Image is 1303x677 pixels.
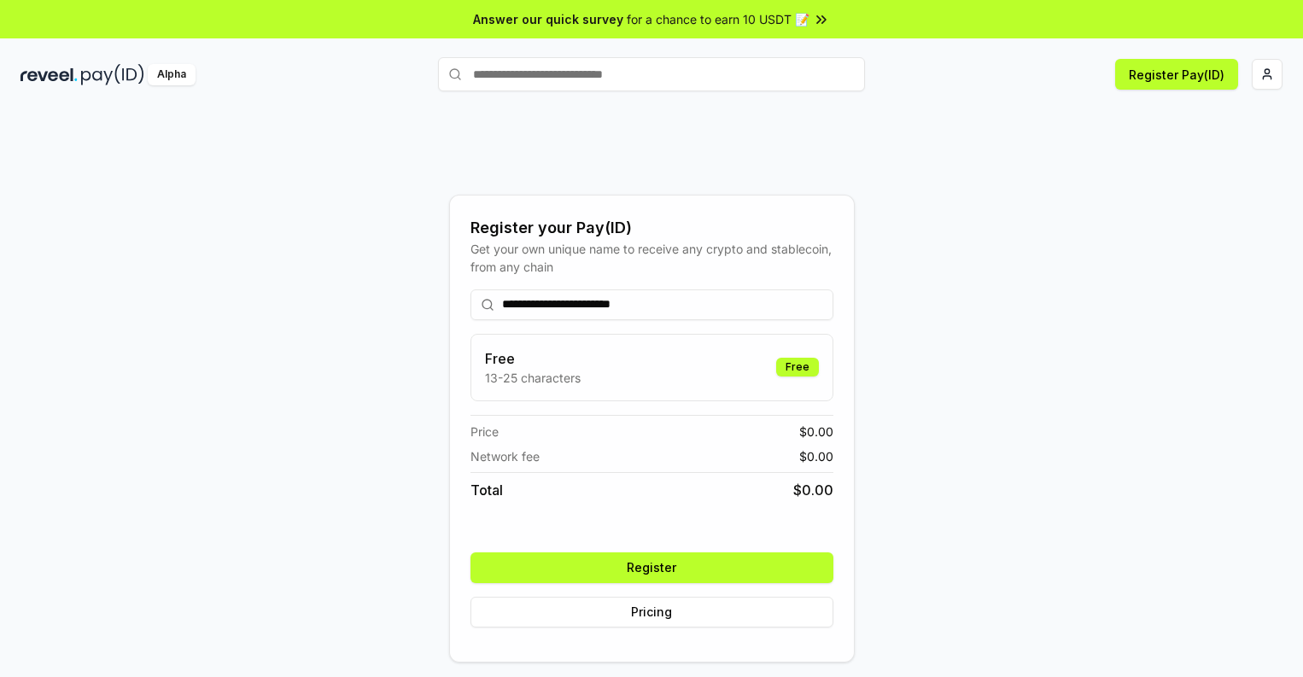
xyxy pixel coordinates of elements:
[799,423,833,441] span: $ 0.00
[470,597,833,627] button: Pricing
[470,240,833,276] div: Get your own unique name to receive any crypto and stablecoin, from any chain
[1115,59,1238,90] button: Register Pay(ID)
[470,552,833,583] button: Register
[473,10,623,28] span: Answer our quick survey
[81,64,144,85] img: pay_id
[148,64,196,85] div: Alpha
[470,423,499,441] span: Price
[776,358,819,376] div: Free
[627,10,809,28] span: for a chance to earn 10 USDT 📝
[793,480,833,500] span: $ 0.00
[485,369,581,387] p: 13-25 characters
[470,216,833,240] div: Register your Pay(ID)
[485,348,581,369] h3: Free
[20,64,78,85] img: reveel_dark
[799,447,833,465] span: $ 0.00
[470,480,503,500] span: Total
[470,447,540,465] span: Network fee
